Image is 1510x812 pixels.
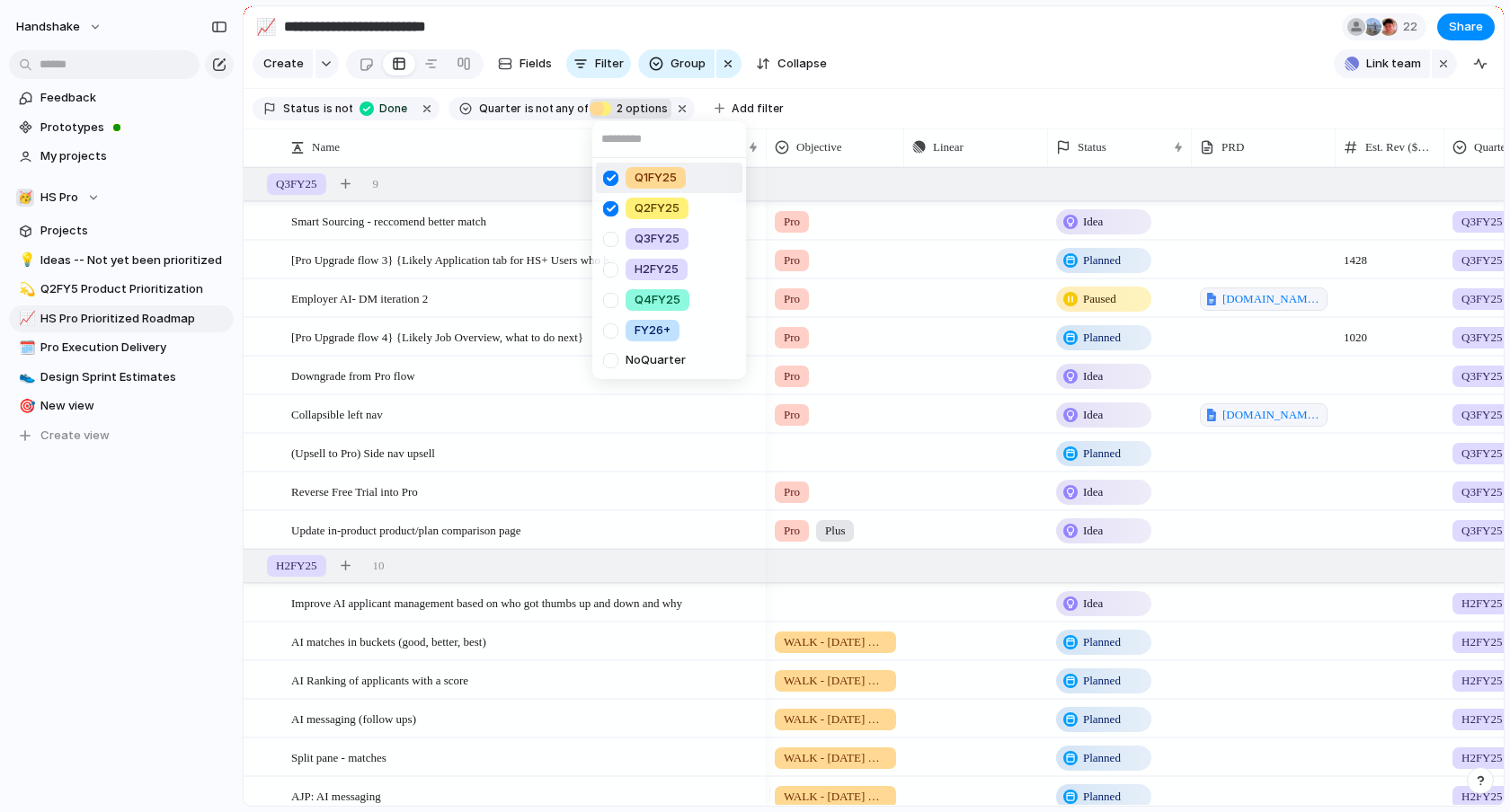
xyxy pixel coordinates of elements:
[635,260,679,278] span: H2FY25
[635,322,671,340] span: FY26+
[626,351,686,369] span: No Quarter
[635,291,680,309] span: Q4FY25
[635,169,677,187] span: Q1FY25
[635,199,679,217] span: Q2FY25
[635,230,679,248] span: Q3FY25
